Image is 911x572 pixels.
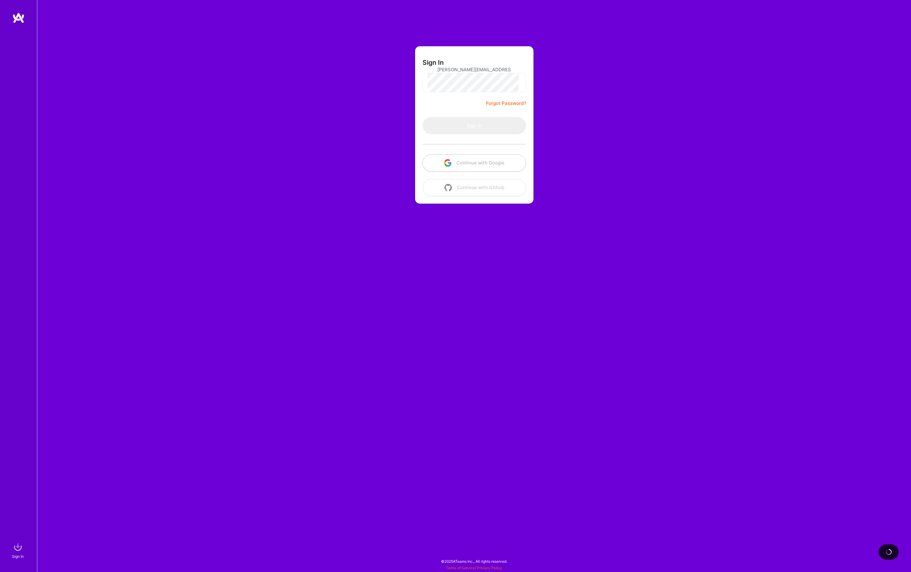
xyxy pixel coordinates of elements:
[444,184,452,191] img: icon
[423,59,444,66] h3: Sign In
[446,566,502,570] span: |
[423,154,526,172] button: Continue with Google
[886,549,892,555] img: loading
[477,566,502,570] a: Privacy Policy
[12,553,24,560] div: Sign In
[12,12,25,23] img: logo
[13,541,24,560] a: sign inSign In
[423,179,526,196] button: Continue with Github
[446,566,475,570] a: Terms of Service
[486,100,526,107] a: Forgot Password?
[444,159,451,167] img: icon
[423,117,526,134] button: Sign In
[437,62,511,77] input: Email...
[37,553,911,569] div: © 2025 ATeams Inc., All rights reserved.
[12,541,24,553] img: sign in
